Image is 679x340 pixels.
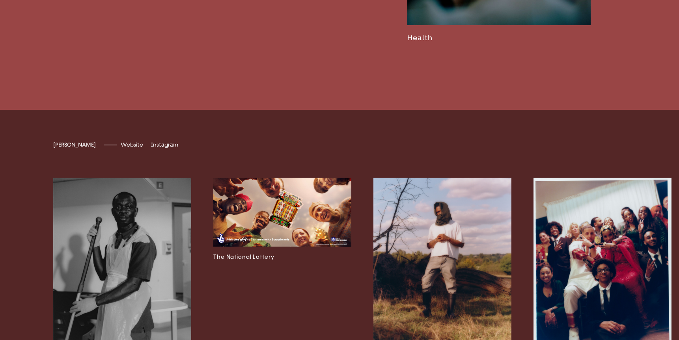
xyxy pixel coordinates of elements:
[151,141,178,148] span: Instagram
[121,141,143,148] span: Website
[121,141,143,148] a: Website[DOMAIN_NAME]
[151,141,178,148] a: Instagram[PERSON_NAME].khan
[213,253,351,262] h3: The National Lottery
[53,141,96,148] span: [PERSON_NAME]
